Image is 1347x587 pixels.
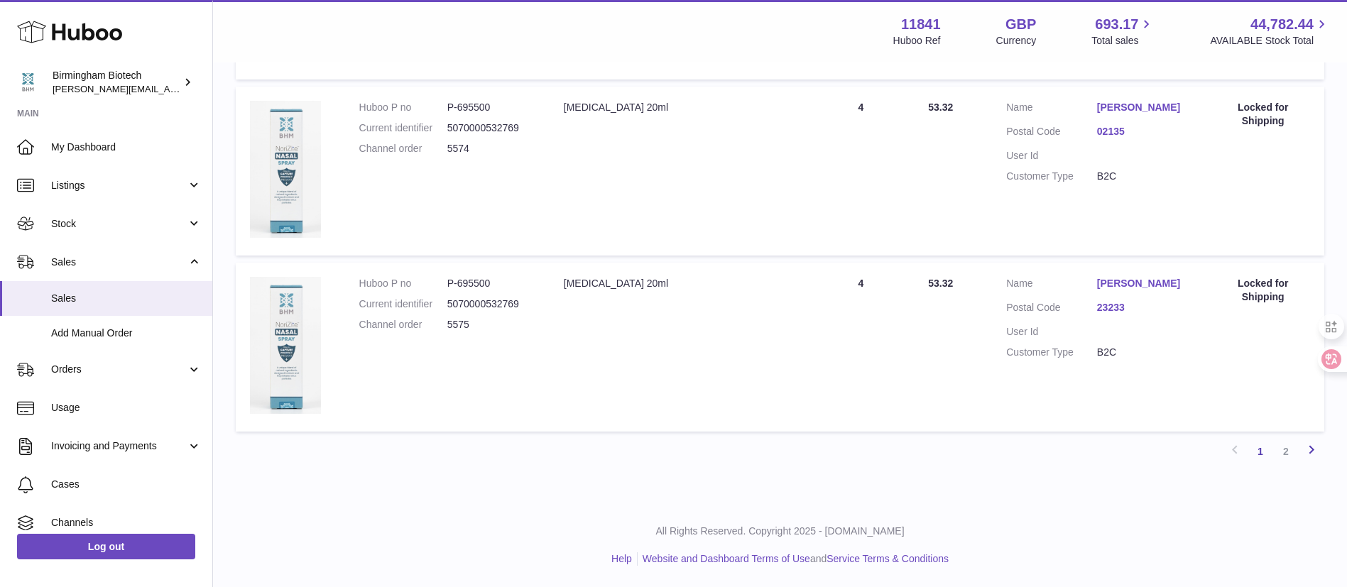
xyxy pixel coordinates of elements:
[564,277,794,290] div: [MEDICAL_DATA] 20ml
[51,327,202,340] span: Add Manual Order
[51,439,187,453] span: Invoicing and Payments
[447,297,535,311] dd: 5070000532769
[901,15,941,34] strong: 11841
[1006,277,1097,294] dt: Name
[564,101,794,114] div: [MEDICAL_DATA] 20ml
[17,72,38,93] img: m.hsu@birminghambiotech.co.uk
[359,318,447,331] dt: Channel order
[1006,301,1097,318] dt: Postal Code
[1097,170,1188,183] dd: B2C
[447,101,535,114] dd: P-695500
[51,141,202,154] span: My Dashboard
[51,363,187,376] span: Orders
[359,101,447,114] dt: Huboo P no
[1216,277,1310,304] div: Locked for Shipping
[1006,125,1097,142] dt: Postal Code
[611,553,632,564] a: Help
[51,179,187,192] span: Listings
[447,142,535,155] dd: 5574
[1097,301,1188,314] a: 23233
[51,401,202,415] span: Usage
[807,263,914,432] td: 4
[359,277,447,290] dt: Huboo P no
[1006,101,1097,118] dt: Name
[224,525,1336,538] p: All Rights Reserved. Copyright 2025 - [DOMAIN_NAME]
[638,552,949,566] li: and
[1091,15,1155,48] a: 693.17 Total sales
[1006,170,1097,183] dt: Customer Type
[1273,439,1299,464] a: 2
[1097,277,1188,290] a: [PERSON_NAME]
[51,516,202,530] span: Channels
[17,534,195,559] a: Log out
[893,34,941,48] div: Huboo Ref
[1097,125,1188,138] a: 02135
[447,121,535,135] dd: 5070000532769
[359,142,447,155] dt: Channel order
[51,292,202,305] span: Sales
[996,34,1037,48] div: Currency
[51,478,202,491] span: Cases
[1095,15,1138,34] span: 693.17
[1210,34,1330,48] span: AVAILABLE Stock Total
[1210,15,1330,48] a: 44,782.44 AVAILABLE Stock Total
[807,87,914,256] td: 4
[250,277,321,414] img: 118411674289226.jpeg
[447,318,535,331] dd: 5575
[51,217,187,231] span: Stock
[643,553,810,564] a: Website and Dashboard Terms of Use
[447,277,535,290] dd: P-695500
[1006,325,1097,339] dt: User Id
[1216,101,1310,128] div: Locked for Shipping
[53,69,180,96] div: Birmingham Biotech
[1091,34,1155,48] span: Total sales
[250,101,321,238] img: 118411674289226.jpeg
[1006,149,1097,163] dt: User Id
[928,278,953,289] span: 53.32
[827,553,949,564] a: Service Terms & Conditions
[359,297,447,311] dt: Current identifier
[1248,439,1273,464] a: 1
[1097,346,1188,359] dd: B2C
[51,256,187,269] span: Sales
[1005,15,1036,34] strong: GBP
[1097,101,1188,114] a: [PERSON_NAME]
[359,121,447,135] dt: Current identifier
[53,83,285,94] span: [PERSON_NAME][EMAIL_ADDRESS][DOMAIN_NAME]
[928,102,953,113] span: 53.32
[1250,15,1314,34] span: 44,782.44
[1006,346,1097,359] dt: Customer Type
